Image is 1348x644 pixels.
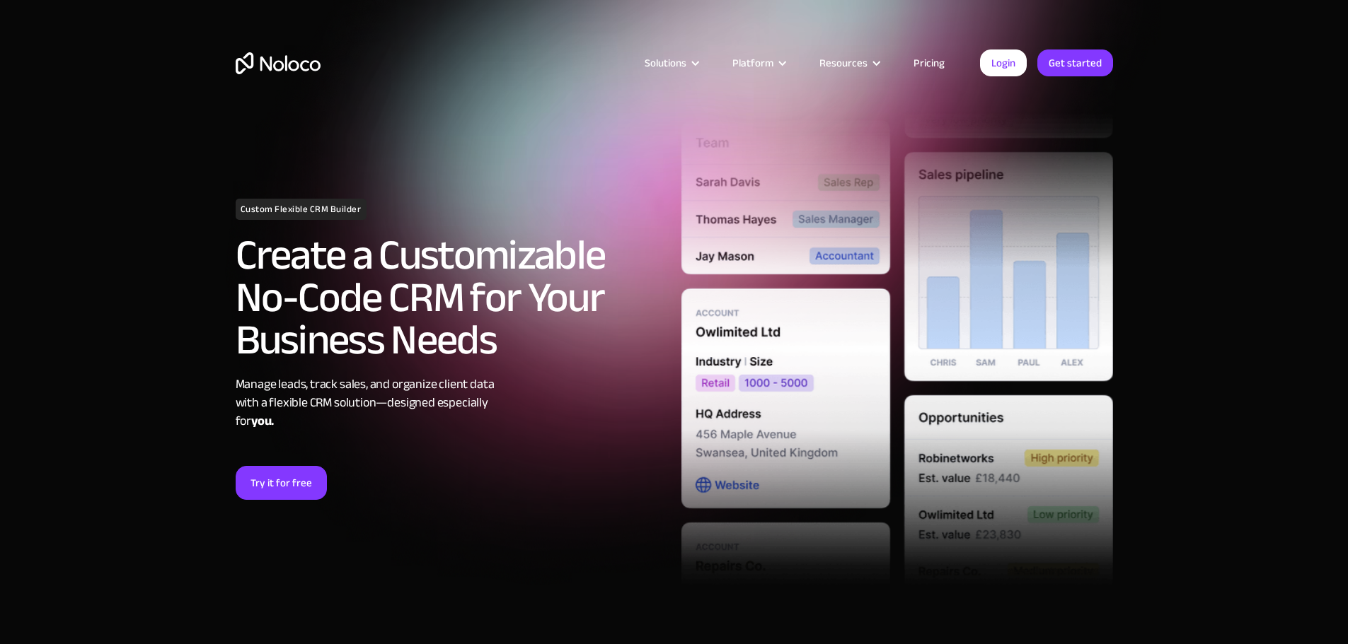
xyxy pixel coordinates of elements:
a: Login [980,49,1027,76]
div: Platform [715,54,802,72]
div: Solutions [645,54,686,72]
a: Try it for free [236,466,327,500]
div: Resources [802,54,896,72]
div: Resources [819,54,868,72]
div: Manage leads, track sales, and organize client data with a flexible CRM solution—designed especia... [236,375,667,431]
strong: you. [251,409,274,433]
a: home [236,52,321,74]
div: Platform [732,54,773,72]
a: Pricing [896,54,962,72]
h2: Create a Customizable No-Code CRM for Your Business Needs [236,234,667,361]
a: Get started [1037,49,1113,76]
h1: Custom Flexible CRM Builder [236,199,367,220]
div: Solutions [627,54,715,72]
